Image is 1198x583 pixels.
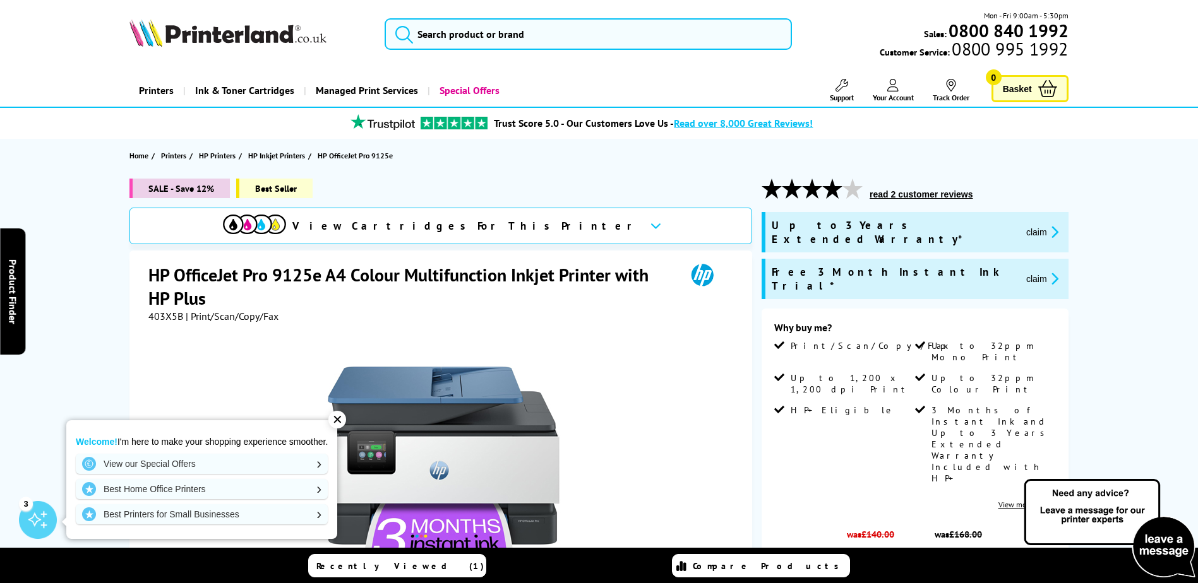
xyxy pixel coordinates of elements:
[791,404,896,416] span: HP+ Eligible
[949,528,982,540] strike: £168.00
[76,479,328,499] a: Best Home Office Printers
[841,546,901,570] span: £122.82
[693,560,846,572] span: Compare Products
[998,500,1056,509] a: View more details
[328,411,346,428] div: ✕
[345,114,421,130] img: trustpilot rating
[292,219,640,233] span: View Cartridges For This Printer
[129,19,326,47] img: Printerland Logo
[129,149,148,162] span: Home
[830,93,854,102] span: Support
[841,522,901,540] span: was
[861,528,894,540] strike: £140.00
[161,149,189,162] a: Printers
[929,522,988,540] span: was
[672,554,850,577] a: Compare Products
[924,28,947,40] span: Sales:
[931,404,1053,484] span: 3 Months of Instant Ink and Up to 3 Years Extended Warranty Included with HP+
[873,93,914,102] span: Your Account
[674,117,813,129] span: Read over 8,000 Great Reviews!
[148,263,673,310] h1: HP OfficeJet Pro 9125e A4 Colour Multifunction Inkjet Printer with HP Plus
[199,149,239,162] a: HP Printers
[129,149,152,162] a: Home
[830,79,854,102] a: Support
[873,79,914,102] a: Your Account
[947,25,1069,37] a: 0800 840 1992
[1022,271,1062,286] button: promo-description
[931,372,1053,395] span: Up to 32ppm Colour Print
[984,9,1069,21] span: Mon - Fri 9:00am - 5:30pm
[318,149,393,162] span: HP OfficeJet Pro 9125e
[318,149,396,162] a: HP OfficeJet Pro 9125e
[950,43,1068,55] span: 0800 995 1992
[186,310,279,322] span: | Print/Scan/Copy/Fax
[76,504,328,524] a: Best Printers for Small Businesses
[248,149,305,162] span: HP Inkjet Printers
[129,19,369,49] a: Printerland Logo
[421,117,488,129] img: trustpilot rating
[1021,477,1198,580] img: Open Live Chat window
[76,437,117,447] strong: Welcome!
[304,74,428,107] a: Managed Print Services
[1022,225,1062,239] button: promo-description
[236,179,313,198] span: Best Seller
[316,560,484,572] span: Recently Viewed (1)
[199,149,236,162] span: HP Printers
[385,18,792,50] input: Search product or brand
[308,554,486,577] a: Recently Viewed (1)
[223,215,286,234] img: cmyk-icon.svg
[494,117,813,129] a: Trust Score 5.0 - Our Customers Love Us -Read over 8,000 Great Reviews!
[880,43,1068,58] span: Customer Service:
[774,321,1056,340] div: Why buy me?
[148,310,183,322] span: 403X5B
[991,75,1069,102] a: Basket 0
[19,497,33,510] div: 3
[76,436,328,447] p: I'm here to make your shopping experience smoother.
[428,74,509,107] a: Special Offers
[76,454,328,474] a: View our Special Offers
[931,340,1053,363] span: Up to 32ppm Mono Print
[6,259,19,324] span: Product Finder
[866,189,976,200] button: read 2 customer reviews
[949,19,1069,42] b: 0800 840 1992
[986,69,1002,85] span: 0
[195,74,294,107] span: Ink & Toner Cartridges
[933,79,969,102] a: Track Order
[929,546,988,570] span: £147.38
[791,340,953,351] span: Print/Scan/Copy/Fax
[673,263,731,286] img: HP
[772,218,1016,246] span: Up to 3 Years Extended Warranty*
[129,179,230,198] span: SALE - Save 12%
[183,74,304,107] a: Ink & Toner Cartridges
[161,149,186,162] span: Printers
[1003,80,1032,97] span: Basket
[129,74,183,107] a: Printers
[248,149,308,162] a: HP Inkjet Printers
[791,372,912,395] span: Up to 1,200 x 1,200 dpi Print
[772,265,1016,293] span: Free 3 Month Instant Ink Trial*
